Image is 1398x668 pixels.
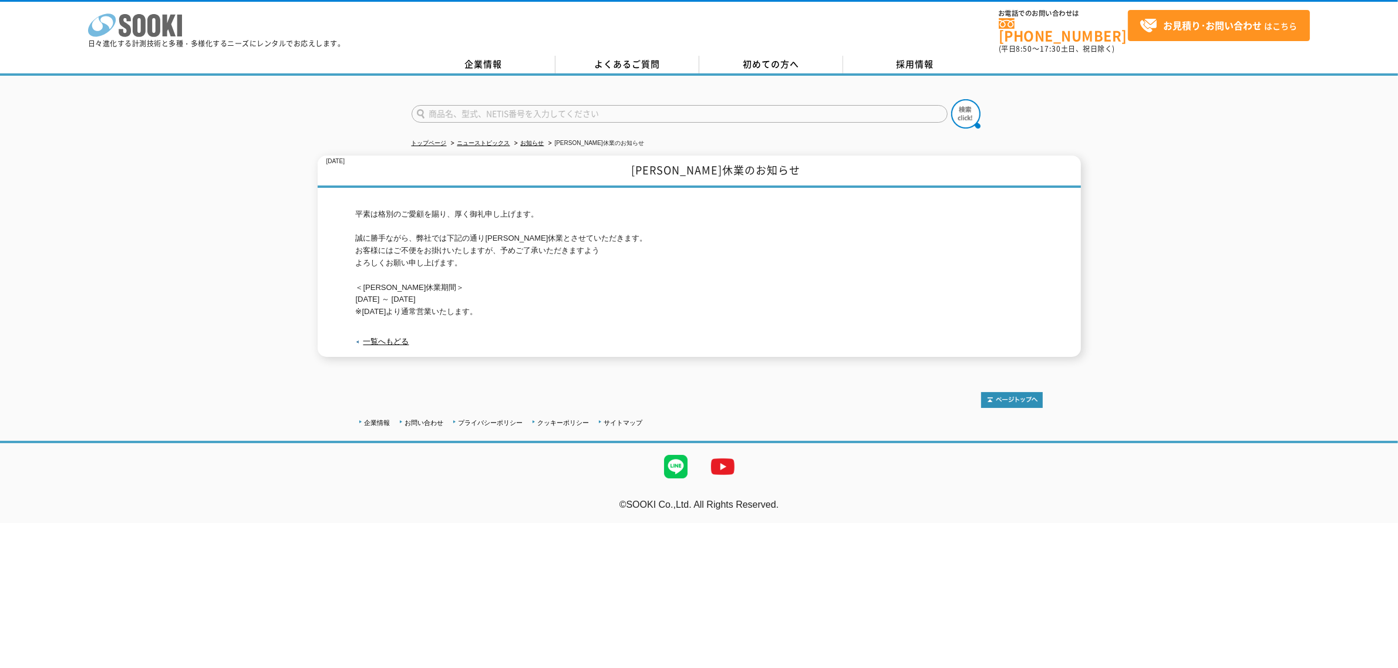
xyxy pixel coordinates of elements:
a: お知らせ [521,140,544,146]
span: はこちら [1140,17,1297,35]
a: 一覧へもどる [363,337,409,346]
a: トップページ [412,140,447,146]
img: YouTube [699,443,746,490]
a: 初めての方へ [699,56,843,73]
a: テストMail [1353,511,1398,521]
a: 採用情報 [843,56,987,73]
h1: [PERSON_NAME]休業のお知らせ [318,156,1081,188]
a: 企業情報 [412,56,555,73]
input: 商品名、型式、NETIS番号を入力してください [412,105,948,123]
span: 8:50 [1016,43,1033,54]
strong: お見積り･お問い合わせ [1163,18,1262,32]
p: [DATE] [326,156,345,168]
a: 企業情報 [365,419,390,426]
p: 日々進化する計測技術と多種・多様化するニーズにレンタルでお応えします。 [88,40,345,47]
span: (平日 ～ 土日、祝日除く) [999,43,1115,54]
li: [PERSON_NAME]休業のお知らせ [546,137,644,150]
a: お見積り･お問い合わせはこちら [1128,10,1310,41]
a: ニューストピックス [457,140,510,146]
a: クッキーポリシー [538,419,589,426]
a: お問い合わせ [405,419,444,426]
img: btn_search.png [951,99,981,129]
span: 初めての方へ [743,58,799,70]
span: 17:30 [1040,43,1061,54]
a: [PHONE_NUMBER] [999,18,1128,42]
a: サイトマップ [604,419,643,426]
span: お電話でのお問い合わせは [999,10,1128,17]
img: トップページへ [981,392,1043,408]
img: LINE [652,443,699,490]
p: 平素は格別のご愛顧を賜り、厚く御礼申し上げます。 誠に勝手ながら、弊社では下記の通り[PERSON_NAME]休業とさせていただきます。 お客様にはご不便をお掛けいたしますが、予めご了承いただき... [356,208,1043,318]
a: よくあるご質問 [555,56,699,73]
a: プライバシーポリシー [459,419,523,426]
